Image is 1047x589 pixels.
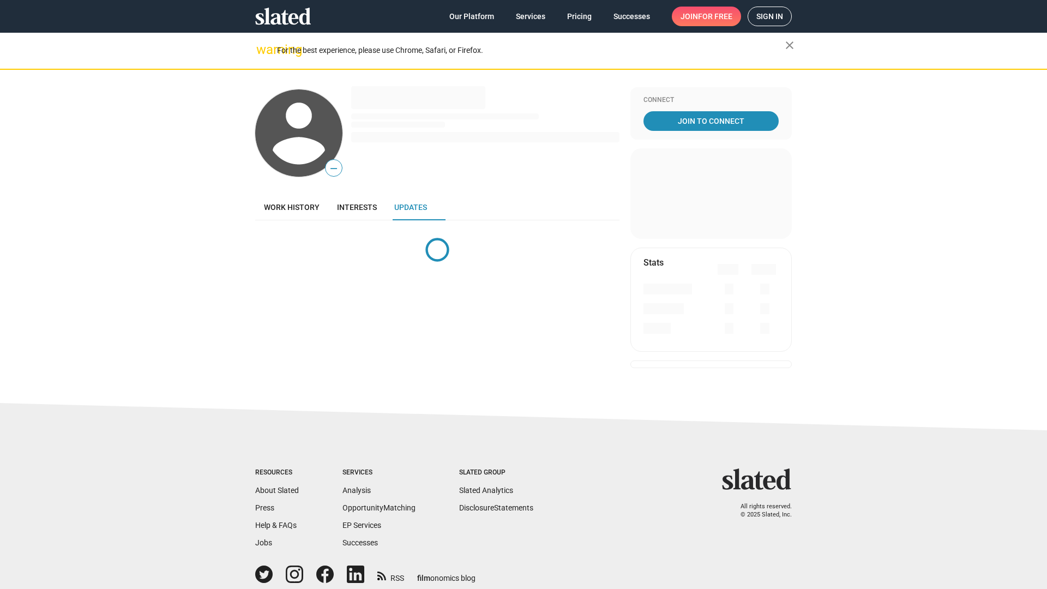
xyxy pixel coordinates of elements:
span: Sign in [756,7,783,26]
a: Interests [328,194,386,220]
a: Press [255,503,274,512]
div: Connect [643,96,779,105]
span: Successes [613,7,650,26]
a: DisclosureStatements [459,503,533,512]
a: filmonomics blog [417,564,476,584]
span: Our Platform [449,7,494,26]
a: EP Services [342,521,381,530]
span: — [326,161,342,176]
mat-card-title: Stats [643,257,664,268]
a: Updates [386,194,436,220]
span: Work history [264,203,320,212]
a: RSS [377,567,404,584]
a: Sign in [748,7,792,26]
a: Help & FAQs [255,521,297,530]
div: Resources [255,468,299,477]
span: for free [698,7,732,26]
a: Jobs [255,538,272,547]
span: Services [516,7,545,26]
span: Interests [337,203,377,212]
a: Our Platform [441,7,503,26]
a: Pricing [558,7,600,26]
p: All rights reserved. © 2025 Slated, Inc. [729,503,792,519]
span: Pricing [567,7,592,26]
a: Joinfor free [672,7,741,26]
a: Successes [342,538,378,547]
div: Slated Group [459,468,533,477]
span: film [417,574,430,582]
a: Join To Connect [643,111,779,131]
span: Updates [394,203,427,212]
a: Analysis [342,486,371,495]
a: About Slated [255,486,299,495]
mat-icon: close [783,39,796,52]
div: For the best experience, please use Chrome, Safari, or Firefox. [277,43,785,58]
a: Services [507,7,554,26]
mat-icon: warning [256,43,269,56]
span: Join To Connect [646,111,777,131]
a: Work history [255,194,328,220]
a: Slated Analytics [459,486,513,495]
div: Services [342,468,416,477]
a: OpportunityMatching [342,503,416,512]
a: Successes [605,7,659,26]
span: Join [681,7,732,26]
